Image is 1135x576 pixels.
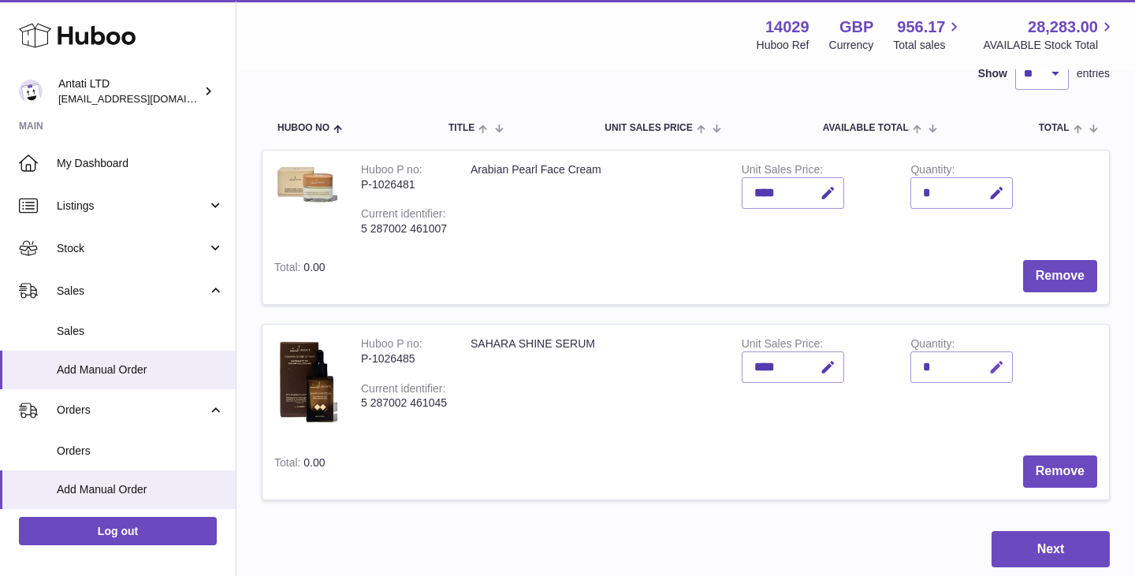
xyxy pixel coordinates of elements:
[829,38,874,53] div: Currency
[978,66,1007,81] label: Show
[742,337,823,354] label: Unit Sales Price
[57,199,207,214] span: Listings
[57,444,224,459] span: Orders
[361,396,447,411] div: 5 287002 461045
[1023,455,1097,488] button: Remove
[57,284,207,299] span: Sales
[897,17,945,38] span: 956.17
[57,324,224,339] span: Sales
[361,177,447,192] div: P-1026481
[910,337,955,354] label: Quantity
[893,17,963,53] a: 956.17 Total sales
[605,123,692,133] span: Unit Sales Price
[57,241,207,256] span: Stock
[274,456,303,473] label: Total
[19,80,43,103] img: toufic@antatiskin.com
[983,17,1116,53] a: 28,283.00 AVAILABLE Stock Total
[361,337,422,354] div: Huboo P no
[274,162,337,207] img: Arabian Pearl Face Cream
[765,17,809,38] strong: 14029
[361,207,445,224] div: Current identifier
[459,151,730,248] td: Arabian Pearl Face Cream
[361,163,422,180] div: Huboo P no
[57,156,224,171] span: My Dashboard
[757,38,809,53] div: Huboo Ref
[361,382,445,399] div: Current identifier
[910,163,955,180] label: Quantity
[303,261,325,273] span: 0.00
[992,531,1110,568] button: Next
[459,325,730,444] td: SAHARA SHINE SERUM
[58,76,200,106] div: Antati LTD
[823,123,909,133] span: AVAILABLE Total
[1077,66,1110,81] span: entries
[1023,260,1097,292] button: Remove
[361,221,447,236] div: 5 287002 461007
[839,17,873,38] strong: GBP
[57,482,224,497] span: Add Manual Order
[983,38,1116,53] span: AVAILABLE Stock Total
[19,517,217,545] a: Log out
[1039,123,1070,133] span: Total
[361,351,447,366] div: P-1026485
[58,92,232,105] span: [EMAIL_ADDRESS][DOMAIN_NAME]
[274,261,303,277] label: Total
[1028,17,1098,38] span: 28,283.00
[274,336,337,428] img: SAHARA SHINE SERUM
[448,123,474,133] span: Title
[303,456,325,469] span: 0.00
[742,163,823,180] label: Unit Sales Price
[57,362,224,377] span: Add Manual Order
[57,403,207,418] span: Orders
[893,38,963,53] span: Total sales
[277,123,329,133] span: Huboo no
